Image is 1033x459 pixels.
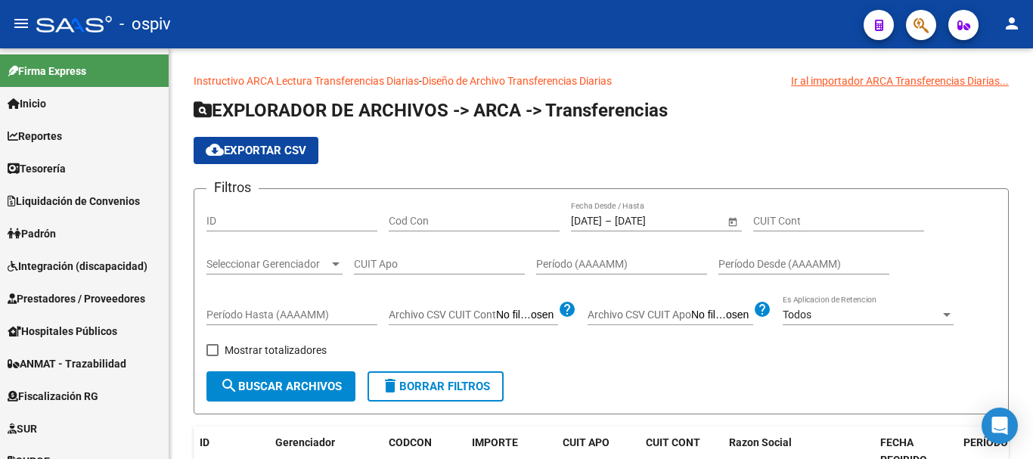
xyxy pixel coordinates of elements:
span: SUR [8,420,37,437]
span: ID [200,436,209,448]
div: Ir al importador ARCA Transferencias Diarias... [791,73,1009,89]
input: Fecha inicio [571,215,602,228]
button: Exportar CSV [194,137,318,164]
input: Fecha fin [615,215,689,228]
span: PERÍODO [963,436,1008,448]
span: EXPLORADOR DE ARCHIVOS -> ARCA -> Transferencias [194,100,668,121]
span: Padrón [8,225,56,242]
mat-icon: help [753,300,771,318]
span: - ospiv [119,8,171,41]
mat-icon: cloud_download [206,141,224,159]
mat-icon: search [220,377,238,395]
span: Inicio [8,95,46,112]
span: Mostrar totalizadores [225,341,327,359]
div: Open Intercom Messenger [982,408,1018,444]
span: Fiscalización RG [8,388,98,405]
button: Borrar Filtros [368,371,504,402]
button: Open calendar [724,213,740,229]
span: Razon Social [729,436,792,448]
input: Archivo CSV CUIT Apo [691,309,753,322]
span: CUIT APO [563,436,610,448]
span: Hospitales Públicos [8,323,117,340]
span: CUIT CONT [646,436,700,448]
button: Buscar Archivos [206,371,355,402]
span: Buscar Archivos [220,380,342,393]
mat-icon: help [558,300,576,318]
span: Prestadores / Proveedores [8,290,145,307]
span: – [605,215,612,228]
span: Seleccionar Gerenciador [206,258,329,271]
span: Tesorería [8,160,66,177]
span: Reportes [8,128,62,144]
mat-icon: delete [381,377,399,395]
span: Gerenciador [275,436,335,448]
span: ANMAT - Trazabilidad [8,355,126,372]
span: Archivo CSV CUIT Cont [389,309,496,321]
input: Archivo CSV CUIT Cont [496,309,558,322]
mat-icon: menu [12,14,30,33]
span: Integración (discapacidad) [8,258,147,274]
span: Todos [783,309,811,321]
span: Firma Express [8,63,86,79]
span: IMPORTE [472,436,518,448]
span: Liquidación de Convenios [8,193,140,209]
span: CODCON [389,436,432,448]
a: Diseño de Archivo Transferencias Diarias [422,75,612,87]
span: Exportar CSV [206,144,306,157]
mat-icon: person [1003,14,1021,33]
p: - [194,73,1009,89]
a: Instructivo ARCA Lectura Transferencias Diarias [194,75,419,87]
span: Borrar Filtros [381,380,490,393]
span: Archivo CSV CUIT Apo [588,309,691,321]
h3: Filtros [206,177,259,198]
